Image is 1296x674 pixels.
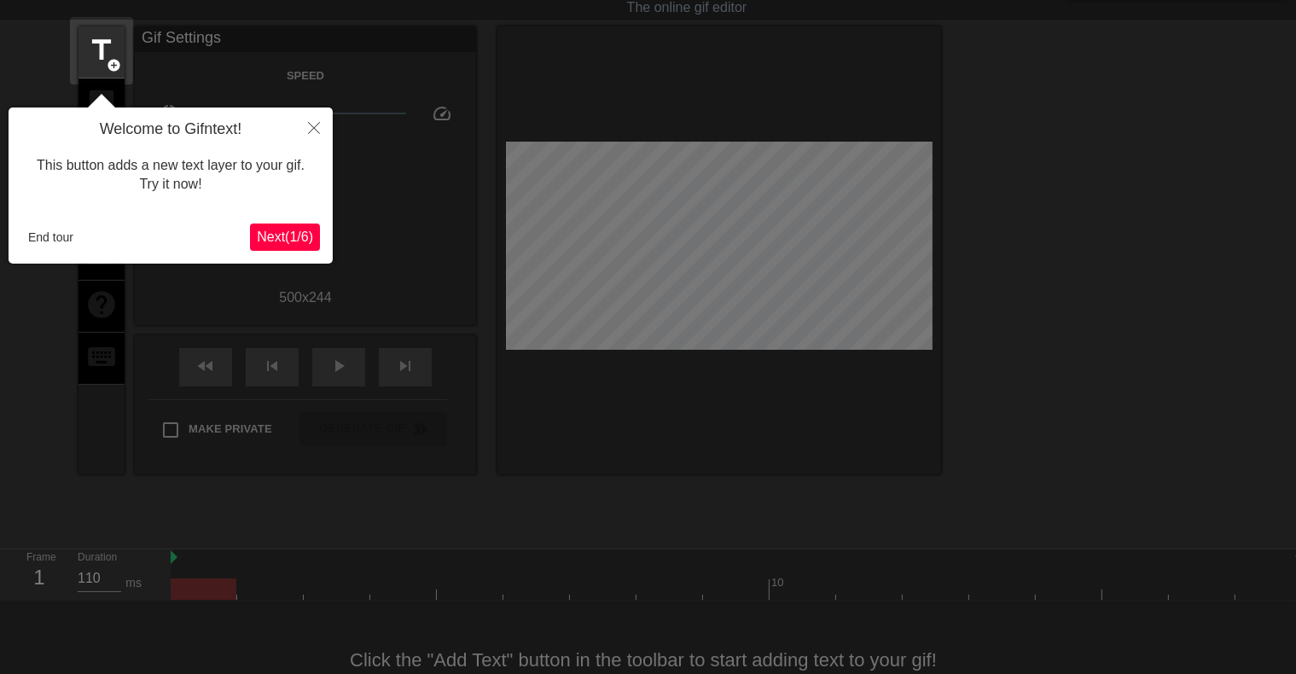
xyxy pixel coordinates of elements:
button: Close [295,107,333,147]
button: Next [250,224,320,251]
div: This button adds a new text layer to your gif. Try it now! [21,139,320,212]
button: End tour [21,224,80,250]
span: Next ( 1 / 6 ) [257,230,313,244]
h4: Welcome to Gifntext! [21,120,320,139]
